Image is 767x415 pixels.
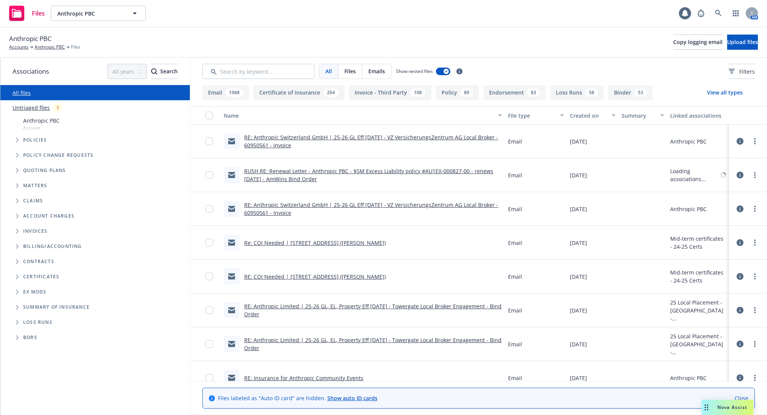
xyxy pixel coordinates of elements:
a: more [750,272,759,281]
input: Toggle Row Selected [205,205,213,213]
div: 25 Local Placement - [GEOGRAPHIC_DATA] - [GEOGRAPHIC_DATA], [GEOGRAPHIC_DATA], Prop [670,332,726,356]
div: 83 [527,88,540,97]
input: Toggle Row Selected [205,273,213,280]
a: Anthropic PBC [35,44,65,50]
button: Linked associations [667,106,729,125]
div: 108 [410,88,426,97]
a: RE: Anthropic Limited | 25-26 GL, EL, Property Eff [DATE] - Towergate Local Broker Engagement - B... [244,336,502,352]
a: more [750,339,759,349]
div: 53 [634,88,647,97]
a: more [750,204,759,213]
span: [DATE] [570,205,587,213]
span: Anthropic PBC [23,117,60,125]
a: RE: COI Needed | [STREET_ADDRESS] ([PERSON_NAME]) [244,273,386,280]
span: Email [508,205,522,213]
span: Files [71,44,80,50]
span: Emails [368,67,385,75]
button: Binder [608,85,653,100]
span: Claims [23,199,43,203]
div: Search [151,64,178,79]
span: Loss Runs [23,320,52,325]
div: Mid-term certificates - 24-25 Certs [670,235,726,251]
a: Show auto ID cards [327,394,377,402]
span: Anthropic PBC [57,9,123,17]
a: Accounts [9,44,28,50]
div: 5 [53,103,63,112]
input: Toggle Row Selected [205,137,213,145]
span: BORs [23,335,37,340]
button: Loss Runs [550,85,604,100]
button: File type [505,106,567,125]
a: RE: Anthropic Switzerland GmbH | 25-26 GL Eff [DATE] - VZ VersicherungsZentrum AG Local Broker - ... [244,201,498,216]
span: Show nested files [396,68,433,74]
a: Close [735,394,748,402]
div: 264 [323,88,339,97]
span: [DATE] [570,273,587,281]
a: RUSH RE: Renewal Letter - Anthropic PBC - $5M Excess Liability policy #AU1EII-000827-00 - renews ... [244,167,493,183]
span: All [325,67,332,75]
button: Anthropic PBC [51,6,146,21]
span: Policies [23,138,47,142]
input: Toggle Row Selected [205,306,213,314]
div: Anthropic PBC [670,205,707,213]
span: Filters [729,68,755,76]
a: more [750,238,759,247]
div: Linked associations [670,112,726,120]
button: Upload files [727,35,758,50]
button: SearchSearch [151,64,178,79]
span: Email [508,171,522,179]
span: Copy logging email [673,38,723,46]
span: Ex Mods [23,290,46,294]
a: more [750,373,759,382]
a: RE: Anthropic Switzerland GmbH | 25-26 GL Eff [DATE] - VZ VersicherungsZentrum AG Local Broker - ... [244,134,498,149]
div: 25 Local Placement - [GEOGRAPHIC_DATA] - [GEOGRAPHIC_DATA], [GEOGRAPHIC_DATA], Prop [670,298,726,322]
input: Toggle Row Selected [205,171,213,179]
button: Certificate of insurance [254,85,344,100]
span: Email [508,340,522,348]
div: Loading associations... [670,167,720,183]
input: Toggle Row Selected [205,374,213,382]
span: Nova Assist [717,404,747,410]
span: Billing/Accounting [23,244,82,249]
span: Files [344,67,356,75]
input: Toggle Row Selected [205,239,213,246]
div: Anthropic PBC [670,137,707,145]
span: Files [32,10,45,16]
span: [DATE] [570,374,587,382]
a: Re: COI Needed | [STREET_ADDRESS] ([PERSON_NAME]) [244,239,386,246]
button: Nova Assist [702,400,753,415]
span: Anthropic PBC [9,34,52,44]
span: Email [508,239,522,247]
span: Contracts [23,259,54,264]
div: Summary [622,112,655,120]
div: Created on [570,112,607,120]
div: 58 [585,88,598,97]
a: more [750,137,759,146]
button: Invoice - Third Party [349,85,431,100]
button: Summary [619,106,667,125]
span: Upload files [727,38,758,46]
span: Quoting plans [23,168,66,173]
span: Associations [13,66,49,76]
button: Filters [729,64,755,79]
a: Search [711,6,726,21]
span: Invoices [23,229,48,234]
a: more [750,170,759,180]
span: Account [23,125,60,131]
button: Copy logging email [673,35,723,50]
a: Untriaged files [13,104,50,112]
span: [DATE] [570,340,587,348]
button: Email [202,85,249,100]
span: Email [508,137,522,145]
a: RE: Insurance for Anthropic Community Events [244,374,363,382]
a: All files [13,89,31,96]
span: Email [508,374,522,382]
span: Email [508,273,522,281]
button: View all types [695,85,755,100]
span: Filters [739,68,755,76]
div: 1988 [225,88,243,97]
span: Account charges [23,214,74,218]
span: Matters [23,183,47,188]
button: Created on [567,106,619,125]
input: Toggle Row Selected [205,340,213,348]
